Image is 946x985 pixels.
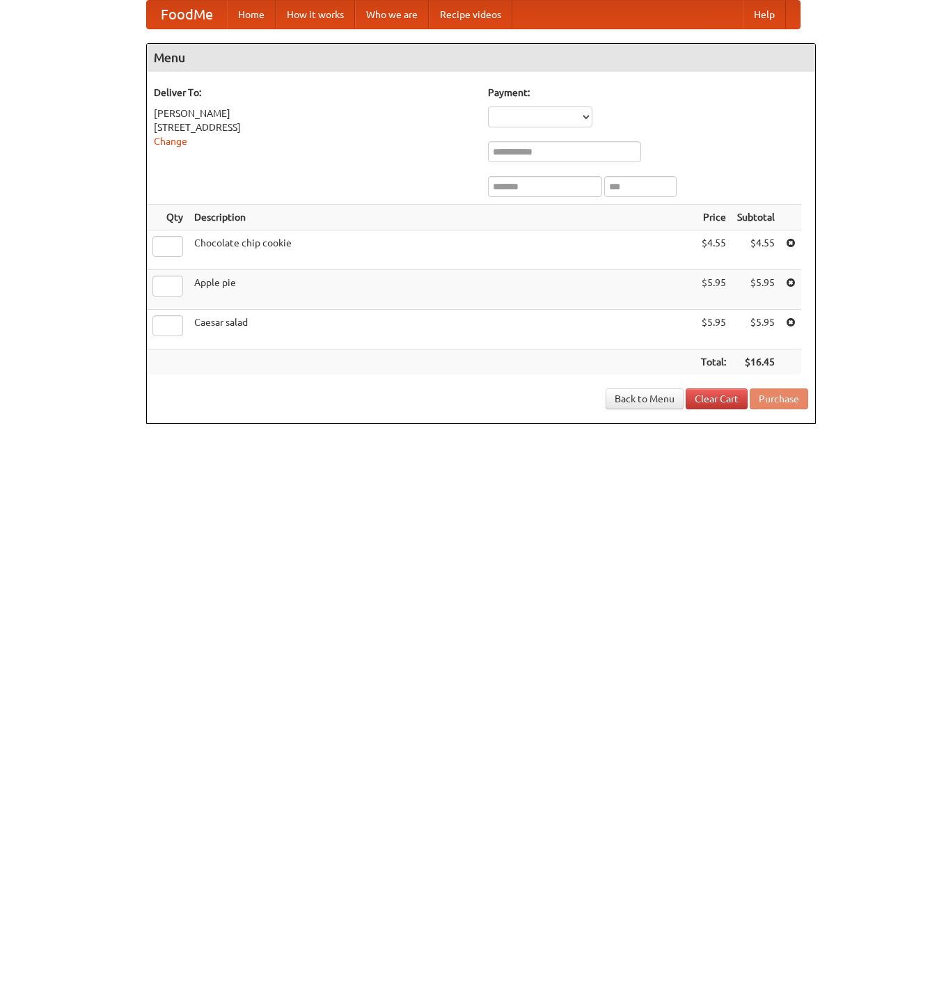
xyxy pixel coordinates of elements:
[695,349,732,375] th: Total:
[154,136,187,147] a: Change
[695,270,732,310] td: $5.95
[147,44,815,72] h4: Menu
[147,205,189,230] th: Qty
[695,205,732,230] th: Price
[276,1,355,29] a: How it works
[743,1,786,29] a: Help
[695,310,732,349] td: $5.95
[189,310,695,349] td: Caesar salad
[695,230,732,270] td: $4.55
[189,270,695,310] td: Apple pie
[732,270,780,310] td: $5.95
[147,1,227,29] a: FoodMe
[429,1,512,29] a: Recipe videos
[732,205,780,230] th: Subtotal
[732,310,780,349] td: $5.95
[606,388,684,409] a: Back to Menu
[488,86,808,100] h5: Payment:
[227,1,276,29] a: Home
[732,230,780,270] td: $4.55
[355,1,429,29] a: Who we are
[189,230,695,270] td: Chocolate chip cookie
[686,388,748,409] a: Clear Cart
[732,349,780,375] th: $16.45
[750,388,808,409] button: Purchase
[189,205,695,230] th: Description
[154,86,474,100] h5: Deliver To:
[154,120,474,134] div: [STREET_ADDRESS]
[154,107,474,120] div: [PERSON_NAME]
